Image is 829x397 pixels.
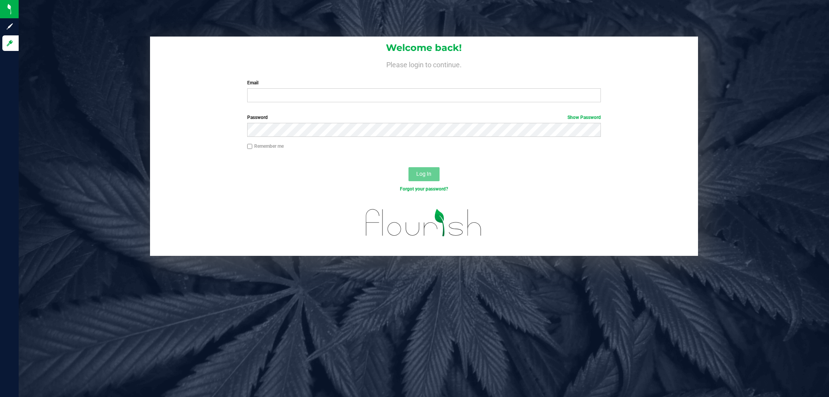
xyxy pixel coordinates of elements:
[247,143,284,150] label: Remember me
[247,144,253,149] input: Remember me
[400,186,448,192] a: Forgot your password?
[355,201,492,245] img: flourish_logo.svg
[247,115,268,120] span: Password
[416,171,431,177] span: Log In
[6,39,14,47] inline-svg: Log in
[6,23,14,30] inline-svg: Sign up
[567,115,601,120] a: Show Password
[247,79,601,86] label: Email
[150,59,698,68] h4: Please login to continue.
[150,43,698,53] h1: Welcome back!
[408,167,440,181] button: Log In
